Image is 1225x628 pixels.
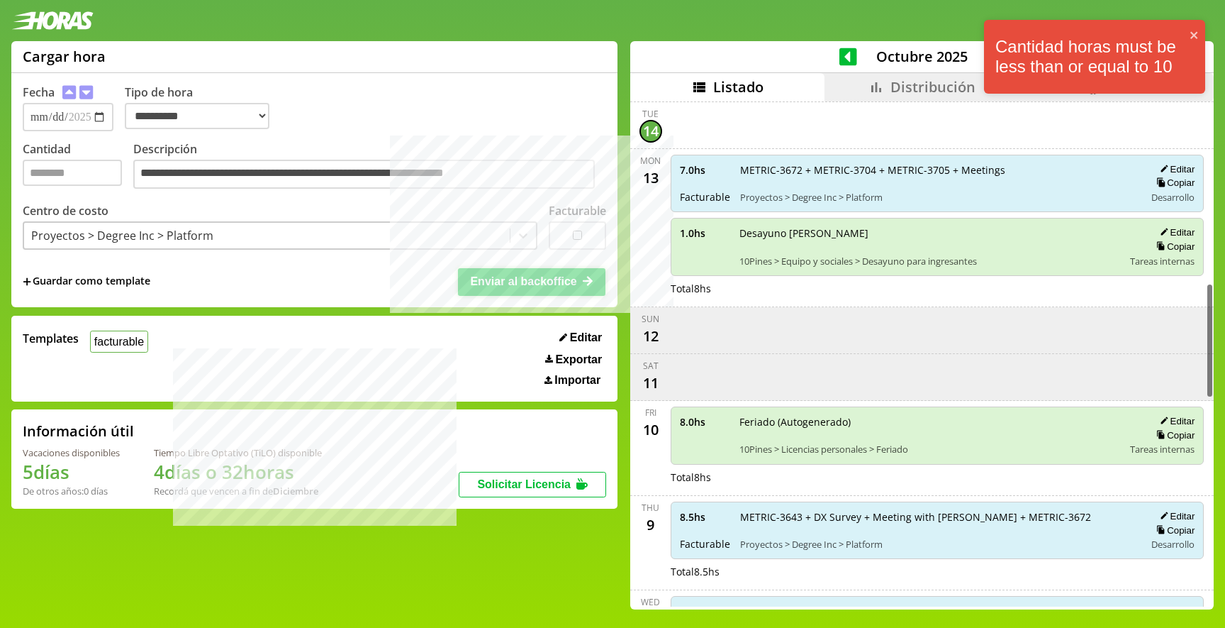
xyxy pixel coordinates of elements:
[639,372,662,395] div: 11
[680,190,730,204] span: Facturable
[642,502,659,514] div: Thu
[740,163,1136,177] span: METRIC-3672 + METRIC-3704 + METRIC-3705 + Meetings
[549,203,606,219] label: Facturable
[23,446,120,459] div: Vacaciones disponibles
[23,422,134,441] h2: Información útil
[641,596,660,608] div: Wed
[857,47,987,66] span: Octubre 2025
[459,472,606,497] button: Solicitar Licencia
[1156,415,1195,427] button: Editar
[23,47,106,66] h1: Cargar hora
[1190,26,1199,45] button: close
[680,163,730,177] span: 7.0 hs
[739,255,1121,268] span: 10Pines > Equipo y sociales > Desayuno para ingresantes
[555,353,602,366] span: Exportar
[11,11,94,30] img: logotipo
[671,565,1204,578] div: Total 8.5 hs
[640,155,661,167] div: Mon
[1156,163,1195,175] button: Editar
[541,353,606,367] button: Exportar
[680,415,729,429] span: 8.0 hs
[125,103,269,129] select: Tipo de hora
[1151,191,1195,204] span: Desarrollo
[642,108,659,120] div: Tue
[680,605,730,619] span: 7.5 hs
[1156,510,1195,522] button: Editar
[739,226,1121,240] span: Desayuno [PERSON_NAME]
[133,141,606,193] label: Descripción
[1156,226,1195,238] button: Editar
[740,605,1136,619] span: METRIC-3643
[477,478,571,490] span: Solicitar Licencia
[1152,429,1195,441] button: Copiar
[671,470,1204,484] div: Total 8 hs
[1130,255,1195,268] span: Tareas internas
[713,77,763,97] span: Listado
[570,331,602,344] span: Editar
[639,419,662,441] div: 10
[680,226,729,240] span: 1.0 hs
[273,485,318,497] b: Diciembre
[1152,524,1195,536] button: Copiar
[680,537,730,551] span: Facturable
[1151,538,1195,551] span: Desarrollo
[740,510,1136,524] span: METRIC-3643 + DX Survey + Meeting with [PERSON_NAME] + METRIC-3672
[23,203,108,219] label: Centro de costo
[639,120,662,143] div: 14
[458,268,605,295] button: Enviar al backoffice
[645,407,656,419] div: Fri
[133,160,595,189] textarea: Descripción
[23,331,79,346] span: Templates
[740,191,1136,204] span: Proyectos > Degree Inc > Platform
[154,446,322,459] div: Tiempo Libre Optativo (TiLO) disponible
[23,160,122,186] input: Cantidad
[31,228,213,243] div: Proyectos > Degree Inc > Platform
[1156,605,1195,617] button: Editar
[1130,443,1195,456] span: Tareas internas
[639,167,662,189] div: 13
[642,313,659,325] div: Sun
[23,141,133,193] label: Cantidad
[23,274,31,290] span: +
[23,274,150,290] span: +Guardar como template
[639,514,662,536] div: 9
[154,459,322,485] h1: 4 días o 32 horas
[154,485,322,497] div: Recordá que vencen a fin de
[555,331,606,345] button: Editar
[23,485,120,497] div: De otros años: 0 días
[1152,241,1195,253] button: Copiar
[740,538,1136,551] span: Proyectos > Degree Inc > Platform
[23,84,55,100] label: Fecha
[470,275,576,287] span: Enviar al backoffice
[990,26,1190,88] div: Cantidad horas must be less than or equal to 10
[639,325,662,348] div: 12
[739,415,1121,429] span: Feriado (Autogenerado)
[23,459,120,485] h1: 5 días
[680,510,730,524] span: 8.5 hs
[125,84,281,131] label: Tipo de hora
[643,360,659,372] div: Sat
[554,374,600,387] span: Importar
[90,331,148,353] button: facturable
[1152,177,1195,189] button: Copiar
[890,77,975,97] span: Distribución
[671,282,1204,295] div: Total 8 hs
[739,443,1121,456] span: 10Pines > Licencias personales > Feriado
[630,101,1214,607] div: scrollable content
